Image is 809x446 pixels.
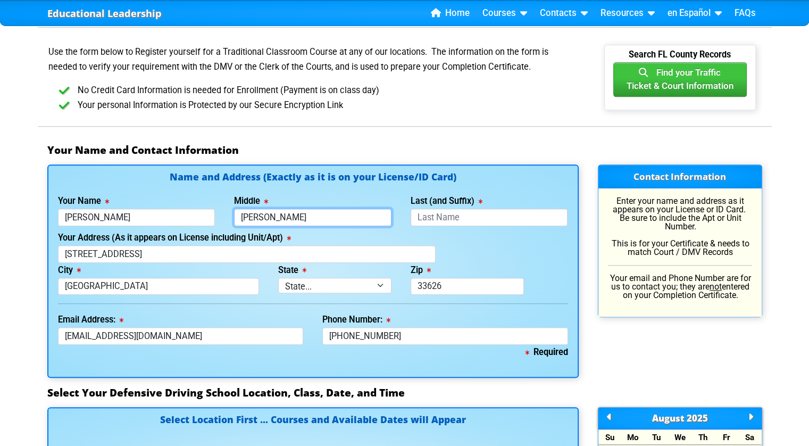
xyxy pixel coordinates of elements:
p: Use the form below to Register yourself for a Traditional Classroom Course at any of our location... [47,45,579,75]
p: Your email and Phone Number are for us to contact you; they are entered on your Completion Certif... [608,274,752,300]
input: 123 Street Name [58,245,436,263]
a: Home [427,5,474,21]
span: 2025 [687,412,708,424]
button: Find your TrafficTicket & Court Information [613,62,747,97]
input: Where we can reach you [322,327,568,345]
label: Last (and Suffix) [411,197,482,205]
input: Tallahassee [58,278,260,295]
b: Required [526,347,568,357]
label: Your Address (As it appears on License including Unit/Apt) [58,234,291,242]
input: myname@domain.com [58,327,304,345]
label: Zip [411,266,431,275]
li: Your personal Information is Protected by our Secure Encryption Link [64,98,579,113]
a: en Español [663,5,726,21]
div: Th [691,430,715,445]
div: Tu [645,430,668,445]
div: We [668,430,691,445]
label: Email Address: [58,316,123,324]
span: August [652,412,685,424]
input: First Name [58,209,215,226]
b: Search FL County Records [629,49,731,68]
a: Educational Leadership [47,5,162,22]
li: No Credit Card Information is needed for Enrollment (Payment is on class day) [64,83,579,98]
label: Phone Number: [322,316,390,324]
h4: Name and Address (Exactly as it is on your License/ID Card) [58,172,568,181]
a: Courses [478,5,531,21]
h3: Contact Information [598,165,762,188]
label: Your Name [58,197,109,205]
div: Su [598,430,622,445]
label: State [278,266,306,275]
label: Middle [234,197,268,205]
a: FAQs [730,5,760,21]
p: Enter your name and address as it appears on your License or ID Card. Be sure to include the Apt ... [608,197,752,257]
input: 33123 [411,278,524,295]
div: Mo [621,430,645,445]
h4: Select Location First ... Courses and Available Dates will Appear [58,415,568,437]
a: Contacts [536,5,592,21]
h3: Your Name and Contact Information [47,144,762,156]
input: Middle Name [234,209,391,226]
a: Resources [596,5,659,21]
input: Last Name [411,209,568,226]
u: not [710,282,722,292]
label: City [58,266,81,275]
div: Sa [738,430,762,445]
div: Fr [715,430,738,445]
h3: Select Your Defensive Driving School Location, Class, Date, and Time [47,386,762,399]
